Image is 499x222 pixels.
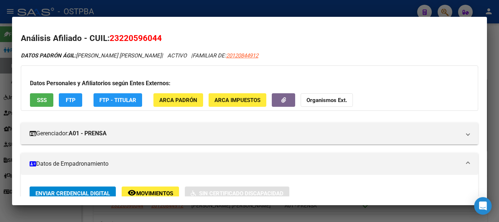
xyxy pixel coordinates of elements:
[59,93,82,107] button: FTP
[69,129,107,138] strong: A01 - PRENSA
[30,129,461,138] mat-panel-title: Gerenciador:
[94,93,142,107] button: FTP - Titular
[122,187,179,200] button: Movimientos
[199,190,283,197] span: Sin Certificado Discapacidad
[301,93,353,107] button: Organismos Ext.
[153,93,203,107] button: ARCA Padrón
[127,188,136,197] mat-icon: remove_red_eye
[21,52,258,59] i: | ACTIVO |
[226,52,258,59] span: 20120844912
[30,187,116,200] button: Enviar Credencial Digital
[21,153,478,175] mat-expansion-panel-header: Datos de Empadronamiento
[30,159,461,168] mat-panel-title: Datos de Empadronamiento
[37,97,47,104] span: SSS
[30,79,469,88] h3: Datos Personales y Afiliatorios según Entes Externos:
[21,52,76,59] strong: DATOS PADRÓN ÁGIL:
[21,123,478,144] mat-expansion-panel-header: Gerenciador:A01 - PRENSA
[136,190,173,197] span: Movimientos
[159,97,197,104] span: ARCA Padrón
[306,97,347,104] strong: Organismos Ext.
[214,97,260,104] span: ARCA Impuestos
[193,52,258,59] span: FAMILIAR DE:
[209,93,266,107] button: ARCA Impuestos
[474,197,492,215] div: Open Intercom Messenger
[185,187,289,200] button: Sin Certificado Discapacidad
[21,52,161,59] span: [PERSON_NAME] [PERSON_NAME]
[21,32,478,45] h2: Análisis Afiliado - CUIL:
[66,97,76,104] span: FTP
[30,93,53,107] button: SSS
[99,97,136,104] span: FTP - Titular
[110,33,162,43] span: 23220596044
[35,190,110,197] span: Enviar Credencial Digital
